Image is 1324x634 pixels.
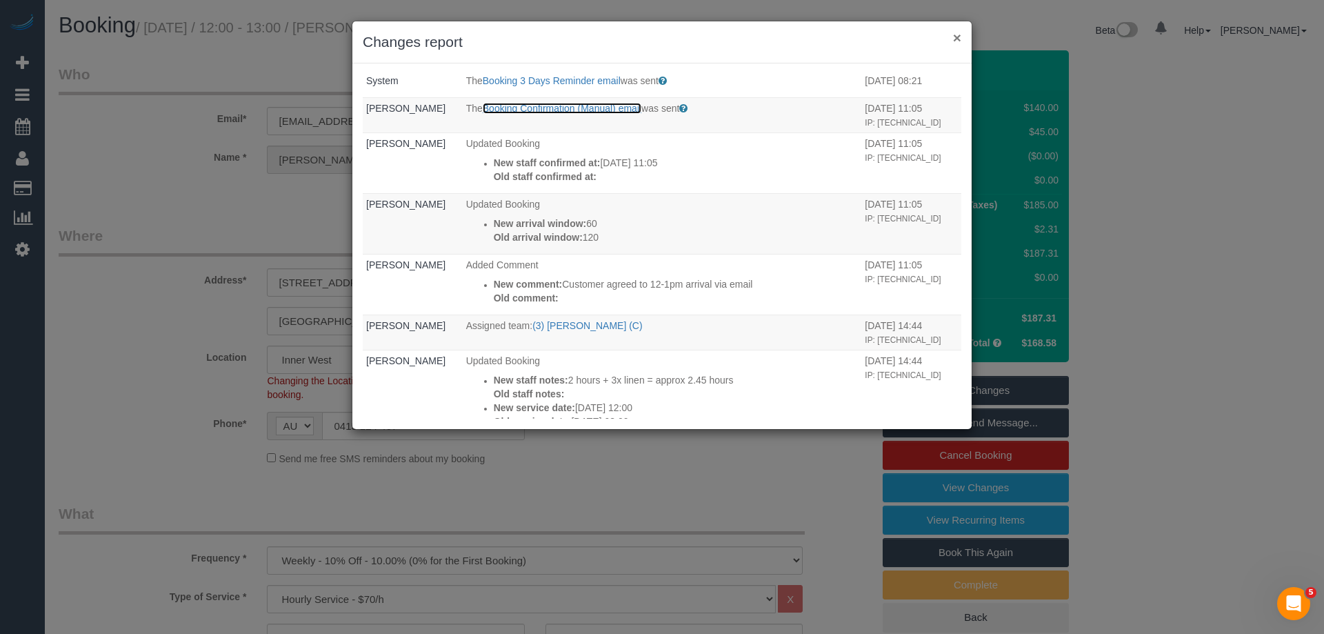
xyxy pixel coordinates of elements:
a: System [366,75,399,86]
td: Who [363,132,463,193]
td: What [463,350,862,466]
td: When [861,132,961,193]
td: What [463,132,862,193]
td: Who [363,254,463,315]
td: What [463,97,862,132]
span: Added Comment [466,259,539,270]
td: When [861,315,961,350]
strong: Old comment: [494,293,559,304]
span: 5 [1305,587,1316,598]
span: Updated Booking [466,138,540,149]
td: Who [363,193,463,254]
iframe: Intercom live chat [1277,587,1310,620]
td: Who [363,315,463,350]
a: [PERSON_NAME] [366,259,445,270]
p: Customer agreed to 12-1pm arrival via email [494,277,859,291]
span: Updated Booking [466,355,540,366]
strong: Old arrival window: [494,232,583,243]
strong: Old service date: [494,416,572,427]
a: Booking Confirmation (Manual) email [483,103,641,114]
td: When [861,97,961,132]
button: × [953,30,961,45]
small: IP: [TECHNICAL_ID] [865,370,941,380]
sui-modal: Changes report [352,21,972,429]
span: Assigned team: [466,320,533,331]
a: [PERSON_NAME] [366,103,445,114]
strong: Old staff notes: [494,388,565,399]
a: [PERSON_NAME] [366,199,445,210]
td: What [463,254,862,315]
strong: New arrival window: [494,218,587,229]
td: When [861,254,961,315]
td: What [463,315,862,350]
strong: New comment: [494,279,563,290]
a: [PERSON_NAME] [366,355,445,366]
h3: Changes report [363,32,961,52]
td: What [463,70,862,98]
span: was sent [641,103,679,114]
a: Booking 3 Days Reminder email [483,75,621,86]
td: What [463,193,862,254]
p: 60 [494,217,859,230]
span: The [466,103,483,114]
span: The [466,75,483,86]
td: Who [363,97,463,132]
small: IP: [TECHNICAL_ID] [865,153,941,163]
a: [PERSON_NAME] [366,138,445,149]
p: 120 [494,230,859,244]
td: When [861,193,961,254]
td: Who [363,70,463,98]
a: (3) [PERSON_NAME] (C) [532,320,642,331]
span: Updated Booking [466,199,540,210]
p: [DATE] 08:00 [494,415,859,428]
strong: Old staff confirmed at: [494,171,596,182]
strong: New service date: [494,402,575,413]
td: Who [363,350,463,466]
td: When [861,70,961,98]
small: IP: [TECHNICAL_ID] [865,275,941,284]
small: IP: [TECHNICAL_ID] [865,335,941,345]
span: was sent [621,75,659,86]
p: 2 hours + 3x linen = approx 2.45 hours [494,373,859,387]
a: [PERSON_NAME] [366,320,445,331]
strong: New staff confirmed at: [494,157,601,168]
p: [DATE] 11:05 [494,156,859,170]
small: IP: [TECHNICAL_ID] [865,214,941,224]
small: IP: [TECHNICAL_ID] [865,118,941,128]
p: [DATE] 12:00 [494,401,859,415]
strong: New staff notes: [494,375,568,386]
td: When [861,350,961,466]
